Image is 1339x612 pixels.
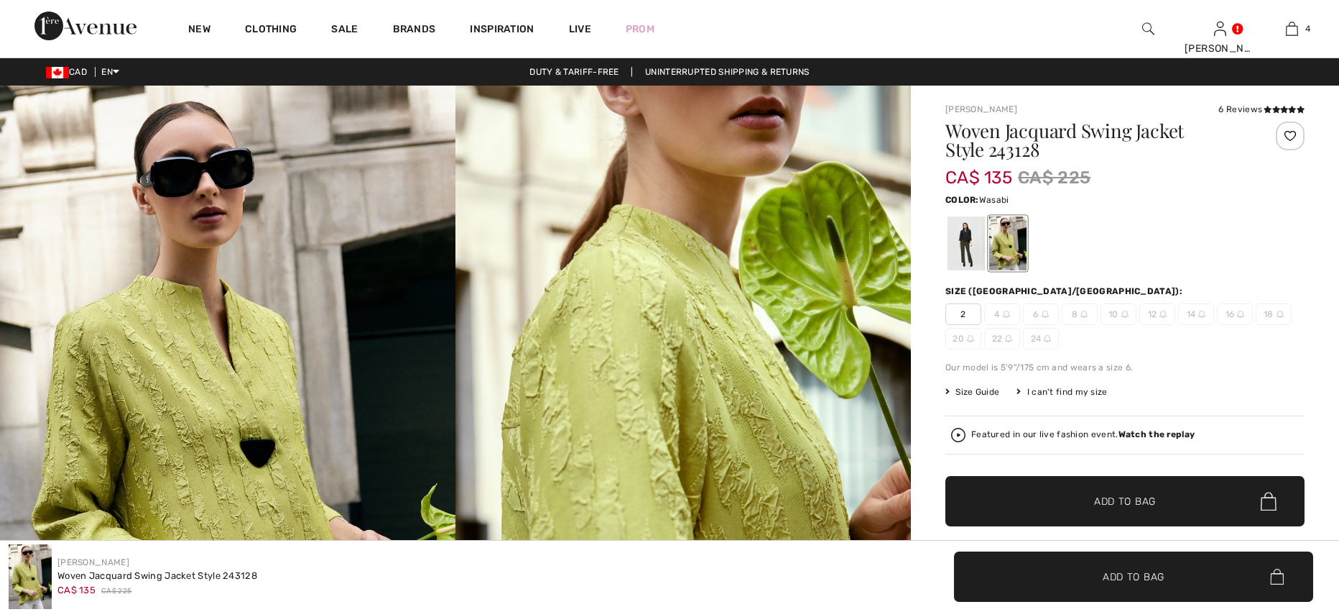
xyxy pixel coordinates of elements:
[57,569,257,583] div: Woven Jacquard Swing Jacket Style 243128
[1142,20,1154,37] img: search the website
[967,335,974,342] img: ring-m.svg
[984,328,1020,350] span: 22
[1101,303,1136,325] span: 10
[1277,311,1284,318] img: ring-m.svg
[1094,494,1156,509] span: Add to Bag
[945,303,981,325] span: 2
[1286,20,1298,37] img: My Bag
[1214,20,1226,37] img: My Info
[1005,335,1012,342] img: ring-m.svg
[393,23,436,38] a: Brands
[945,476,1305,526] button: Add to Bag
[1118,429,1195,439] strong: Watch the replay
[46,67,69,78] img: Canadian Dollar
[945,104,1017,114] a: [PERSON_NAME]
[626,22,654,37] a: Prom
[1185,41,1255,56] div: [PERSON_NAME]
[9,544,52,609] img: Woven Jacquard Swing Jacket Style 243128
[1178,303,1214,325] span: 14
[1042,311,1049,318] img: ring-m.svg
[46,67,93,77] span: CAD
[1062,303,1098,325] span: 8
[1256,303,1292,325] span: 18
[1159,311,1167,318] img: ring-m.svg
[1237,311,1244,318] img: ring-m.svg
[1018,165,1090,191] span: CA$ 225
[945,385,999,398] span: Size Guide
[569,22,591,37] a: Live
[989,216,1027,270] div: Wasabi
[945,328,981,350] span: 20
[984,303,1020,325] span: 4
[1218,103,1305,116] div: 6 Reviews
[331,23,358,38] a: Sale
[101,586,131,597] span: CA$ 225
[1103,569,1164,584] span: Add to Bag
[951,428,965,442] img: Watch the replay
[948,216,985,270] div: Black
[1023,328,1059,350] span: 24
[979,195,1009,205] span: Wasabi
[945,195,979,205] span: Color:
[1139,303,1175,325] span: 12
[57,557,129,567] a: [PERSON_NAME]
[101,67,119,77] span: EN
[1256,20,1327,37] a: 4
[188,23,210,38] a: New
[1121,311,1129,318] img: ring-m.svg
[945,153,1012,188] span: CA$ 135
[971,430,1195,439] div: Featured in our live fashion event.
[1261,492,1277,511] img: Bag.svg
[57,585,96,595] span: CA$ 135
[954,552,1313,602] button: Add to Bag
[1305,22,1310,35] span: 4
[945,285,1185,298] div: Size ([GEOGRAPHIC_DATA]/[GEOGRAPHIC_DATA]):
[1080,311,1088,318] img: ring-m.svg
[1270,569,1284,585] img: Bag.svg
[1214,22,1226,35] a: Sign In
[1016,385,1107,398] div: I can't find my size
[1198,311,1205,318] img: ring-m.svg
[945,122,1245,159] h1: Woven Jacquard Swing Jacket Style 243128
[1003,311,1010,318] img: ring-m.svg
[1023,303,1059,325] span: 6
[945,361,1305,374] div: Our model is 5'9"/175 cm and wears a size 6.
[1217,303,1253,325] span: 16
[245,23,297,38] a: Clothing
[470,23,534,38] span: Inspiration
[1044,335,1051,342] img: ring-m.svg
[34,12,136,40] img: 1ère Avenue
